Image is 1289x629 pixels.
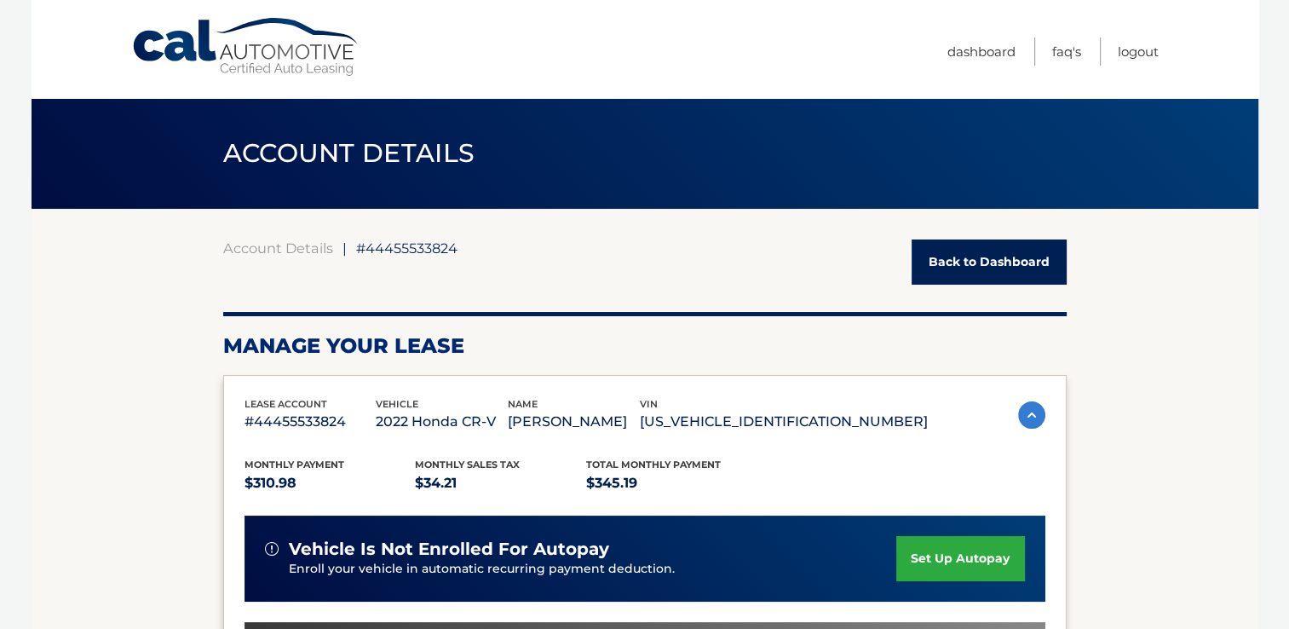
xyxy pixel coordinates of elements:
a: Account Details [223,239,333,257]
img: alert-white.svg [265,542,279,556]
span: vehicle [376,398,418,410]
p: $345.19 [586,471,757,495]
span: vehicle is not enrolled for autopay [289,539,609,560]
span: lease account [245,398,327,410]
a: set up autopay [896,536,1024,581]
p: #44455533824 [245,410,377,434]
span: Total Monthly Payment [586,459,721,470]
a: Dashboard [947,38,1016,66]
span: ACCOUNT DETAILS [223,137,475,169]
span: #44455533824 [356,239,457,257]
img: accordion-active.svg [1018,401,1045,429]
a: Back to Dashboard [912,239,1067,285]
span: name [508,398,538,410]
p: $34.21 [415,471,586,495]
p: Enroll your vehicle in automatic recurring payment deduction. [289,560,897,579]
p: $310.98 [245,471,416,495]
a: Cal Automotive [131,17,361,78]
p: 2022 Honda CR-V [376,410,508,434]
span: | [342,239,347,257]
a: Logout [1118,38,1159,66]
h2: Manage Your Lease [223,333,1067,359]
span: Monthly sales Tax [415,459,520,470]
span: Monthly Payment [245,459,344,470]
span: vin [640,398,658,410]
p: [PERSON_NAME] [508,410,640,434]
a: FAQ's [1052,38,1081,66]
p: [US_VEHICLE_IDENTIFICATION_NUMBER] [640,410,928,434]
